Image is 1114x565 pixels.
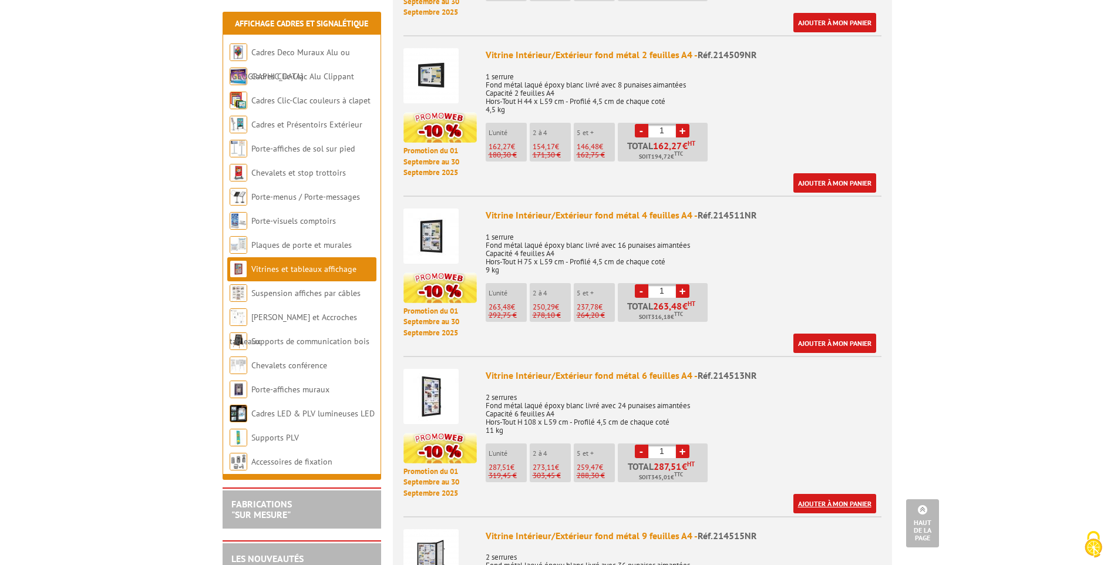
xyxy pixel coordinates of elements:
a: Affichage Cadres et Signalétique [235,18,368,29]
div: Vitrine Intérieur/Extérieur fond métal 2 feuilles A4 - [486,48,881,62]
div: Vitrine Intérieur/Extérieur fond métal 9 feuilles A4 - [486,529,881,543]
p: 278,10 € [533,311,571,320]
p: 162,75 € [577,151,615,159]
a: - [635,284,648,298]
p: Promotion du 01 Septembre au 30 Septembre 2025 [403,306,477,339]
sup: HT [688,139,695,147]
span: 162,27 [653,141,682,150]
p: 303,45 € [533,472,571,480]
a: Ajouter à mon panier [793,173,876,193]
p: 2 à 4 [533,129,571,137]
a: Vitrines et tableaux affichage [251,264,356,274]
p: € [489,303,527,311]
span: 263,48 [653,301,682,311]
a: Supports PLV [251,432,299,443]
sup: TTC [674,311,683,317]
span: 154,17 [533,142,555,152]
span: Réf.214513NR [698,369,757,381]
a: FABRICATIONS"Sur Mesure" [231,498,292,520]
p: Total [621,462,708,482]
a: Supports de communication bois [251,336,369,347]
a: Haut de la page [906,499,939,547]
span: 194,72 [651,152,671,162]
a: + [676,284,689,298]
img: Cookies (fenêtre modale) [1079,530,1108,559]
a: Cadres et Présentoirs Extérieur [251,119,362,130]
a: Chevalets et stop trottoirs [251,167,346,178]
img: Porte-menus / Porte-messages [230,188,247,206]
p: € [577,463,615,472]
img: Vitrine Intérieur/Extérieur fond métal 6 feuilles A4 [403,369,459,424]
img: Cadres Clic-Clac couleurs à clapet [230,92,247,109]
img: Cadres LED & PLV lumineuses LED [230,405,247,422]
a: - [635,124,648,137]
span: 316,18 [651,312,671,322]
img: Chevalets et stop trottoirs [230,164,247,181]
span: Réf.214509NR [698,49,757,60]
a: Accessoires de fixation [251,456,332,467]
a: Porte-visuels comptoirs [251,216,336,226]
p: 264,20 € [577,311,615,320]
span: € [682,301,688,311]
img: Vitrine Intérieur/Extérieur fond métal 2 feuilles A4 [403,48,459,103]
img: Accessoires de fixation [230,453,247,470]
p: 5 et + [577,129,615,137]
a: Ajouter à mon panier [793,13,876,32]
a: Porte-affiches muraux [251,384,329,395]
p: 2 à 4 [533,449,571,458]
img: promotion [403,273,477,303]
button: Cookies (fenêtre modale) [1073,525,1114,565]
a: Cadres LED & PLV lumineuses LED [251,408,375,419]
span: 287,51 [654,462,682,471]
img: Cimaises et Accroches tableaux [230,308,247,326]
img: Porte-affiches de sol sur pied [230,140,247,157]
img: Cadres et Présentoirs Extérieur [230,116,247,133]
p: € [489,143,527,151]
p: L'unité [489,129,527,137]
p: 1 serrure Fond métal laqué époxy blanc livré avec 8 punaises aimantées Capacité 2 feuilles A4 Hor... [486,65,881,114]
div: Vitrine Intérieur/Extérieur fond métal 6 feuilles A4 - [486,369,881,382]
sup: HT [688,300,695,308]
p: L'unité [489,289,527,297]
img: Chevalets conférence [230,357,247,374]
img: Plaques de porte et murales [230,236,247,254]
span: Soit € [639,473,683,482]
p: 2 serrures Fond métal laqué époxy blanc livré avec 24 punaises aimantées Capacité 6 feuilles A4 H... [486,385,881,435]
img: promotion [403,112,477,143]
span: 146,48 [577,142,599,152]
p: € [489,463,527,472]
img: promotion [403,433,477,463]
span: € [682,141,688,150]
p: € [577,143,615,151]
p: 171,30 € [533,151,571,159]
a: LES NOUVEAUTÉS [231,553,304,564]
span: 273,11 [533,462,555,472]
p: Promotion du 01 Septembre au 30 Septembre 2025 [403,146,477,179]
sup: TTC [674,150,683,157]
p: 5 et + [577,449,615,458]
span: Réf.214515NR [698,530,757,542]
a: + [676,445,689,458]
span: Soit € [639,152,683,162]
a: Cadres Deco Muraux Alu ou [GEOGRAPHIC_DATA] [230,47,350,82]
p: 5 et + [577,289,615,297]
span: 345,01 [651,473,671,482]
a: Porte-affiches de sol sur pied [251,143,355,154]
span: € [682,462,687,471]
img: Porte-visuels comptoirs [230,212,247,230]
p: 292,75 € [489,311,527,320]
span: Réf.214511NR [698,209,757,221]
span: Soit € [639,312,683,322]
p: L'unité [489,449,527,458]
span: 263,48 [489,302,511,312]
p: Total [621,301,708,322]
p: € [533,463,571,472]
sup: HT [687,460,695,468]
a: Ajouter à mon panier [793,334,876,353]
span: 259,47 [577,462,599,472]
img: Supports PLV [230,429,247,446]
p: € [533,143,571,151]
a: + [676,124,689,137]
a: Ajouter à mon panier [793,494,876,513]
p: € [577,303,615,311]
